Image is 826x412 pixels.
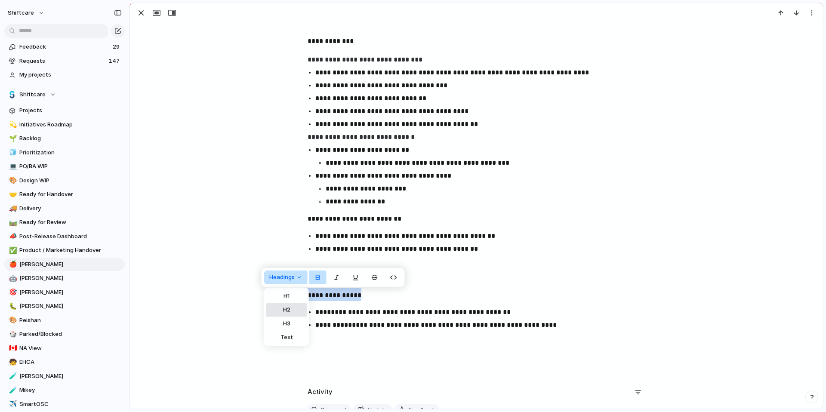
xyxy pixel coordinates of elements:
span: H1 [284,292,290,301]
button: H1 [266,289,307,303]
span: H3 [283,320,290,328]
button: Text [266,331,307,344]
span: Text [280,333,293,342]
span: H2 [283,306,290,314]
button: H2 [266,303,307,317]
button: H3 [266,317,307,331]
